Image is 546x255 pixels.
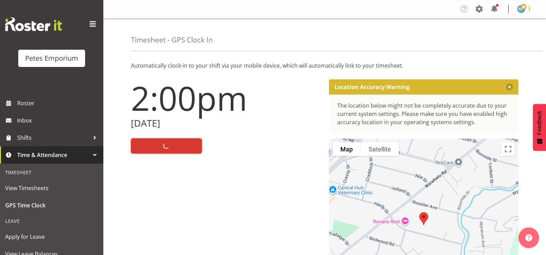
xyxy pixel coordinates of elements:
[533,104,546,151] button: Feedback - Show survey
[2,197,102,214] a: GPS Time Clock
[506,84,513,90] button: Close message
[2,228,102,245] a: Apply for Leave
[25,53,78,63] div: Petes Emporium
[2,179,102,197] a: View Timesheets
[5,17,62,31] img: Rosterit website logo
[131,118,321,129] h2: [DATE]
[501,142,515,156] button: Toggle fullscreen view
[525,234,532,241] img: help-xxl-2.png
[517,5,525,13] img: reina-puketapu721.jpg
[332,142,361,156] button: Show street map
[17,98,100,108] span: Roster
[131,61,518,70] p: Automatically clock-in to your shift via your mobile device, which will automatically link to you...
[5,183,98,193] span: View Timesheets
[2,214,102,228] div: Leave
[5,200,98,210] span: GPS Time Clock
[361,142,399,156] button: Show satellite imagery
[17,150,90,160] span: Time & Attendance
[17,115,100,126] span: Inbox
[131,79,321,117] h1: 2:00pm
[131,36,213,44] h4: Timesheet - GPS Clock In
[334,84,410,90] p: Location Accuracy Warning
[5,232,98,242] span: Apply for Leave
[536,111,543,135] span: Feedback
[2,165,102,179] div: Timesheet
[337,101,511,126] div: The location below might not be completely accurate due to your current system settings. Please m...
[17,133,90,143] span: Shifts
